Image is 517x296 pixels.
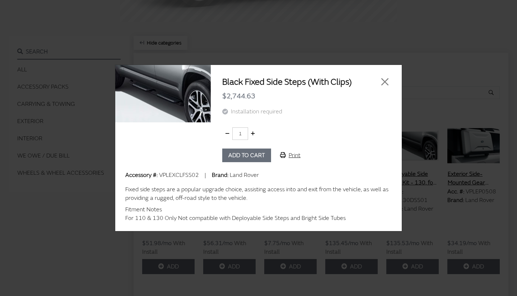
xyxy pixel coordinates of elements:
div: Fixed side steps are a popular upgrade choice, assisting access into and exit from the vehicle, a... [125,185,392,202]
div: For 110 & 130 Only Not compatible with Deployable Side Steps and Bright Side Tubes [125,214,392,222]
label: Fitment Notes [125,205,162,214]
img: Image for Black Fixed Side Steps (With Clips) [115,65,211,122]
h2: Black Fixed Side Steps (With Clips) [222,76,361,88]
span: | [205,172,206,179]
button: Close [379,76,390,87]
button: Add to cart [222,149,271,162]
span: Installation required [231,108,282,115]
span: Land Rover [230,172,259,179]
div: $2,744.63 [222,88,390,104]
label: Accessory #: [125,171,158,179]
label: Brand: [212,171,228,179]
span: VPLEXCLFSS02 [159,172,199,179]
button: Print [274,149,307,162]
